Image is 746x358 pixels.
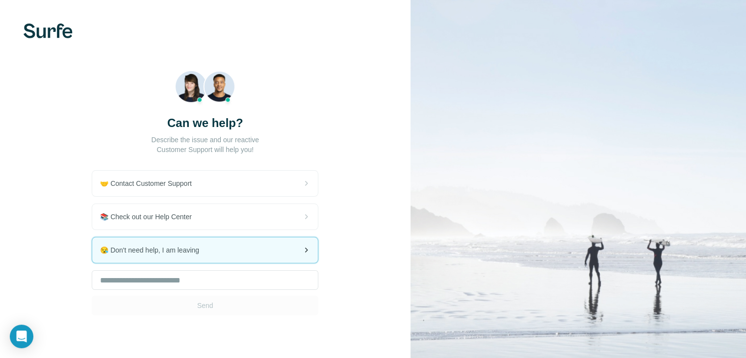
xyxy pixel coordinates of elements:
span: 🤝 Contact Customer Support [100,179,200,188]
h3: Can we help? [167,115,243,131]
p: Customer Support will help you! [156,145,254,154]
div: Open Intercom Messenger [10,325,33,348]
span: 📚 Check out our Help Center [100,212,200,222]
img: Beach Photo [175,71,235,107]
p: Describe the issue and our reactive [152,135,259,145]
img: Surfe's logo [24,24,73,38]
span: 😪 Don't need help, I am leaving [100,245,207,255]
